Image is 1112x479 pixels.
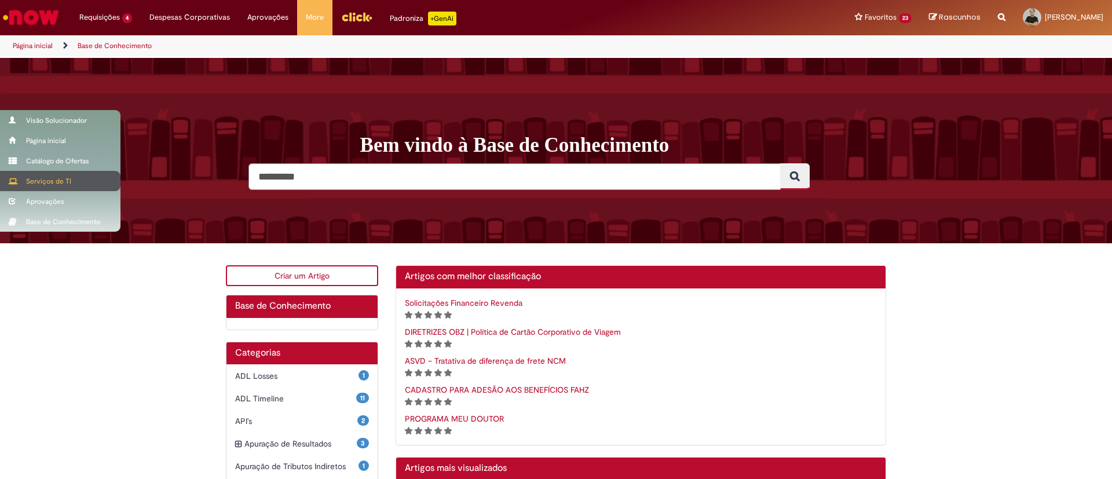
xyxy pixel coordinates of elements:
span: Apuração de Tributos Indiretos [235,460,359,472]
span: [PERSON_NAME] [1045,12,1103,22]
img: click_logo_yellow_360x200.png [341,8,372,25]
h1: Categorias [235,348,369,359]
i: 4 [434,340,442,348]
i: 1 [405,369,412,377]
span: 1 [359,460,369,471]
div: Bases de Conhecimento [226,318,378,330]
i: 2 [415,340,422,348]
i: 3 [425,340,432,348]
span: API's [235,415,357,427]
span: Classificação de artigo - Somente leitura [405,425,452,436]
a: Solicitações Financeiro Revenda [405,298,522,308]
span: Classificação de artigo - Somente leitura [405,396,452,407]
span: Apuração de Resultados [244,438,357,449]
div: expandir categoria Apuração de Resultados 3 Apuração de Resultados [226,432,378,455]
a: ASVD – Tratativa de diferença de frete NCM [405,356,566,366]
i: 3 [425,427,432,435]
i: expandir categoria Apuração de Resultados [235,438,242,451]
i: 5 [444,427,452,435]
h2: Artigos mais visualizados [405,463,877,474]
a: DIRETRIZES OBZ | Política de Cartão Corporativo de Viagem [405,327,621,337]
input: Pesquisar [248,163,781,190]
div: 11 ADL Timeline [226,387,378,410]
a: Criar um Artigo [226,265,378,286]
a: PROGRAMA MEU DOUTOR [405,414,504,424]
h2: Artigos com melhor classificação [405,272,877,282]
button: Pesquisar [780,163,810,190]
i: 3 [425,311,432,319]
i: 1 [405,311,412,319]
i: 3 [425,398,432,406]
i: 5 [444,398,452,406]
span: Favoritos [865,12,897,23]
span: 4 [122,13,132,23]
div: 1 ADL Losses [226,364,378,387]
i: 2 [415,311,422,319]
i: 1 [405,427,412,435]
span: 3 [357,438,369,448]
i: 1 [405,340,412,348]
i: 1 [405,398,412,406]
span: ADL Timeline [235,393,356,404]
i: 3 [425,369,432,377]
i: 5 [444,311,452,319]
i: 4 [434,398,442,406]
i: 4 [434,369,442,377]
i: 4 [434,427,442,435]
span: Rascunhos [939,12,981,23]
span: Aprovações [247,12,288,23]
span: 11 [356,393,369,403]
i: 4 [434,311,442,319]
i: 5 [444,369,452,377]
a: Página inicial [13,41,53,50]
span: Classificação de artigo - Somente leitura [405,338,452,349]
span: Requisições [79,12,120,23]
a: Base de Conhecimento [78,41,152,50]
span: More [306,12,324,23]
i: 2 [415,398,422,406]
h1: Bem vindo à Base de Conhecimento [360,133,895,158]
img: ServiceNow [1,6,61,29]
i: 2 [415,369,422,377]
div: 1 Apuração de Tributos Indiretos [226,455,378,478]
a: Rascunhos [929,12,981,23]
span: 23 [899,13,912,23]
span: Despesas Corporativas [149,12,230,23]
span: 2 [357,415,369,426]
a: CADASTRO PARA ADESÃO AOS BENEFÍCIOS FAHZ [405,385,589,395]
i: 5 [444,340,452,348]
ul: Trilhas de página [9,35,733,57]
span: 1 [359,370,369,381]
span: Classificação de artigo - Somente leitura [405,367,452,378]
h2: Base de Conhecimento [235,301,369,312]
div: Padroniza [390,12,456,25]
div: 2 API's [226,409,378,433]
span: Classificação de artigo - Somente leitura [405,309,452,320]
p: +GenAi [428,12,456,25]
i: 2 [415,427,422,435]
span: ADL Losses [235,370,359,382]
